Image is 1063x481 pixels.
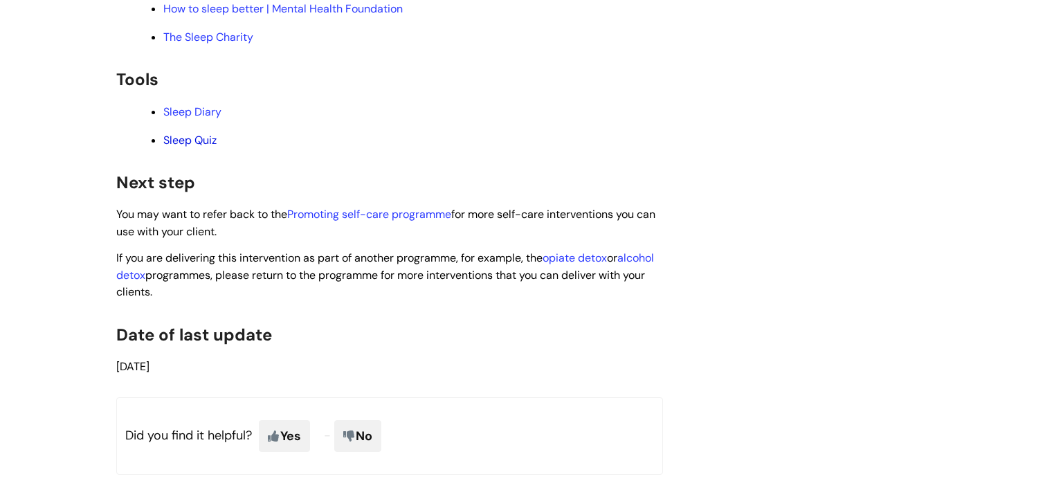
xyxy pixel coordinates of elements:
[116,324,272,345] span: Date of last update
[116,172,195,193] span: Next step
[116,69,158,90] span: Tools
[163,1,403,16] a: How to sleep better | Mental Health Foundation
[116,207,655,239] span: for more self-care interventions you can use with your client.
[116,207,287,221] span: You may want to refer back to the
[116,359,149,374] span: [DATE]
[163,133,217,147] a: Sleep Quiz
[163,105,221,119] a: Sleep Diary
[116,251,654,282] a: alcohol detox
[334,420,381,452] span: No
[163,30,253,44] a: The Sleep Charity
[116,397,663,475] p: Did you find it helpful?
[259,420,310,452] span: Yes
[287,207,451,221] a: Promoting self-care programme
[543,251,607,265] a: opiate detox
[116,251,654,300] span: If you are delivering this intervention as part of another programme, for example, the or program...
